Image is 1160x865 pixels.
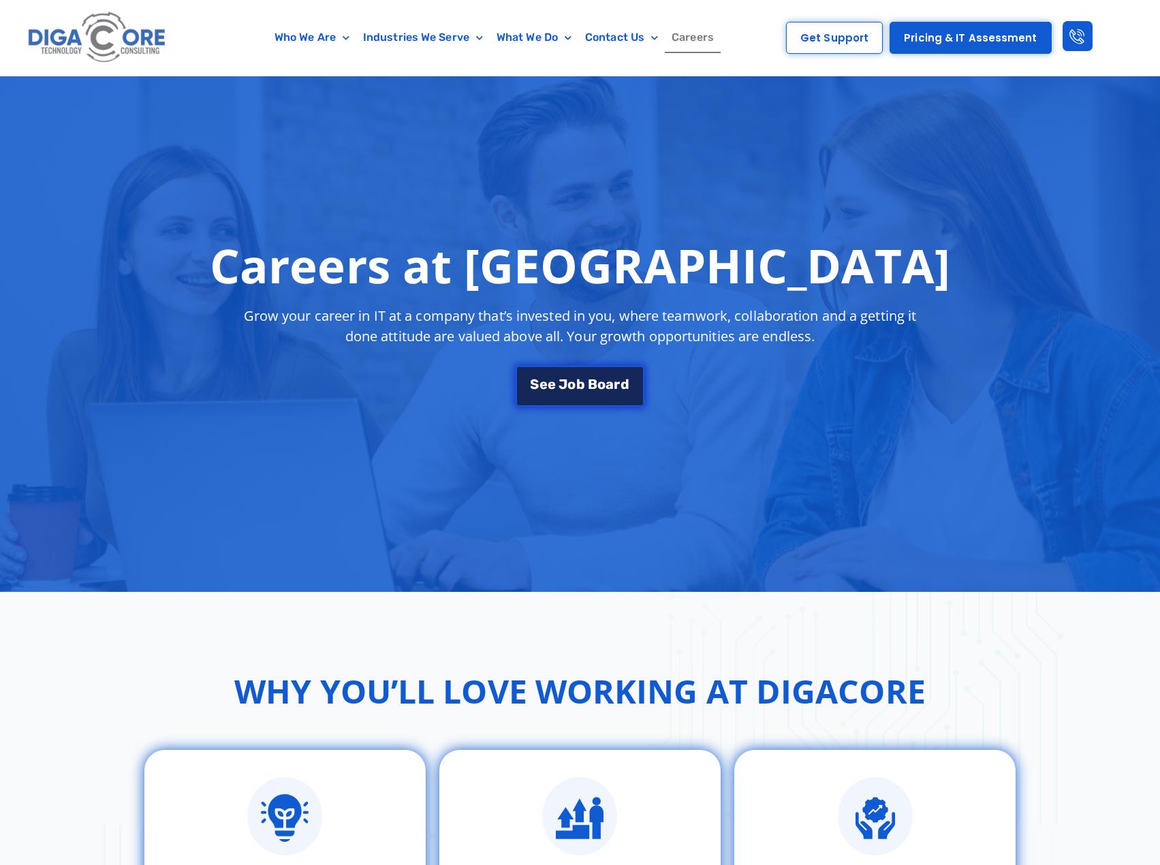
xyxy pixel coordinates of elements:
a: Innovative Environment [247,777,322,856]
span: B [588,377,597,391]
a: Pricing & IT Assessment [890,22,1051,54]
h2: Why You’ll Love Working at Digacore [234,667,926,716]
a: Growth Opportunities [542,777,617,856]
span: a [606,377,614,391]
a: See Job Board [516,366,644,407]
p: Grow your career in IT at a company that’s invested in you, where teamwork, collaboration and a g... [232,306,929,347]
a: Careers [665,22,721,53]
span: d [621,377,629,391]
img: Digacore logo 1 [25,7,171,69]
span: r [614,377,620,391]
span: S [530,377,539,391]
span: Get Support [800,33,868,43]
a: Industries We Serve [356,22,490,53]
span: o [567,377,576,391]
span: o [597,377,606,391]
a: Contact Us [578,22,665,53]
span: b [576,377,585,391]
a: Who We Are [268,22,356,53]
h1: Careers at [GEOGRAPHIC_DATA] [210,238,950,292]
span: e [548,377,556,391]
span: J [559,377,567,391]
span: Pricing & IT Assessment [904,33,1037,43]
span: e [539,377,548,391]
a: Get Support [786,22,883,54]
nav: Menu [230,22,758,53]
a: What We Do [490,22,578,53]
